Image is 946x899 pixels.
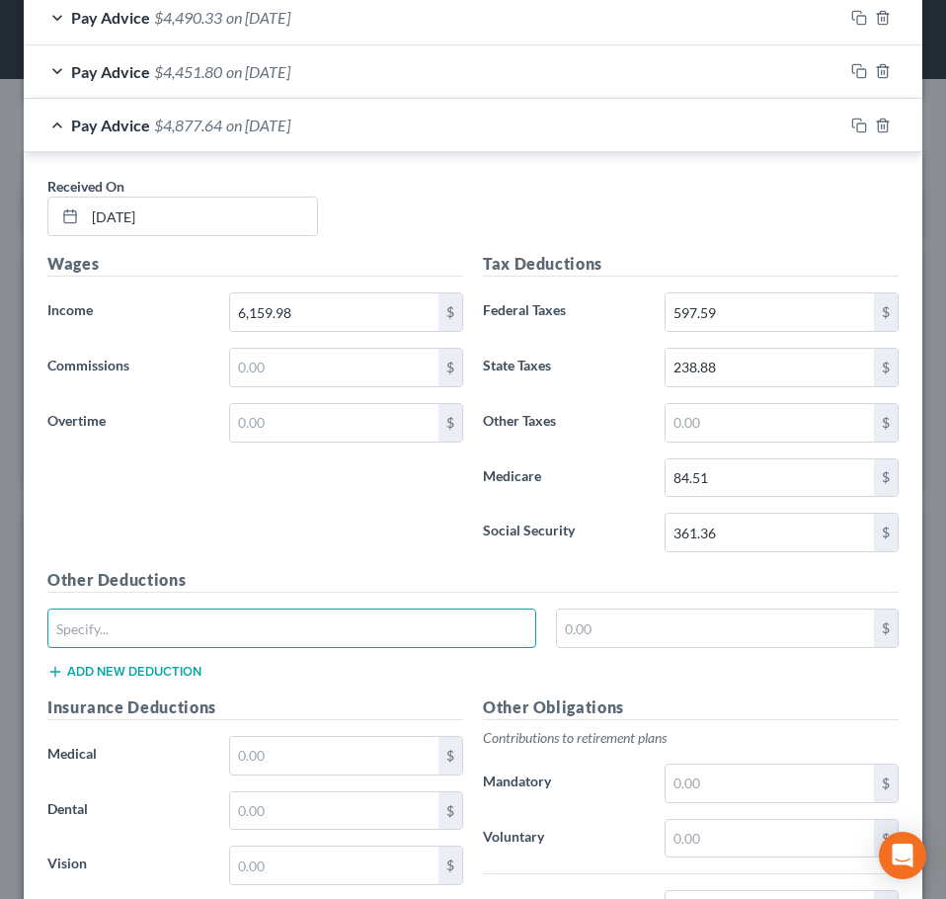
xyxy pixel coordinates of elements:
h5: Other Deductions [47,568,899,593]
input: 0.00 [557,610,875,647]
input: 0.00 [666,765,874,802]
span: $4,877.64 [154,116,222,134]
input: 0.00 [230,792,438,830]
label: Medical [38,736,219,776]
label: State Taxes [473,348,655,387]
div: $ [874,459,898,497]
span: on [DATE] [226,116,290,134]
input: 0.00 [666,404,874,442]
label: Voluntary [473,819,655,858]
div: $ [438,349,462,386]
label: Federal Taxes [473,292,655,332]
input: 0.00 [230,847,438,884]
input: 0.00 [230,293,438,331]
input: 0.00 [666,514,874,551]
span: on [DATE] [226,62,290,81]
div: $ [874,349,898,386]
h5: Wages [47,252,463,277]
label: Vision [38,846,219,885]
span: $4,451.80 [154,62,222,81]
span: Income [47,301,93,318]
span: on [DATE] [226,8,290,27]
input: 0.00 [230,404,438,442]
label: Other Taxes [473,403,655,443]
h5: Other Obligations [483,695,899,720]
span: Pay Advice [71,62,150,81]
input: 0.00 [666,349,874,386]
div: $ [874,514,898,551]
button: Add new deduction [47,664,201,680]
span: Pay Advice [71,8,150,27]
input: 0.00 [666,459,874,497]
label: Mandatory [473,764,655,803]
div: $ [874,293,898,331]
div: $ [438,792,462,830]
div: $ [874,610,898,647]
span: Pay Advice [71,116,150,134]
label: Commissions [38,348,219,387]
input: 0.00 [666,293,874,331]
h5: Insurance Deductions [47,695,463,720]
input: MM/DD/YYYY [85,198,317,235]
span: Received On [47,178,124,195]
span: $4,490.33 [154,8,222,27]
input: 0.00 [666,820,874,858]
input: Specify... [48,610,535,647]
input: 0.00 [230,349,438,386]
div: $ [438,293,462,331]
div: Open Intercom Messenger [879,832,926,879]
div: $ [438,404,462,442]
label: Dental [38,791,219,831]
label: Overtime [38,403,219,443]
div: $ [874,820,898,858]
div: $ [438,737,462,775]
div: $ [874,765,898,802]
div: $ [874,404,898,442]
label: Medicare [473,458,655,498]
div: $ [438,847,462,884]
input: 0.00 [230,737,438,775]
label: Social Security [473,513,655,552]
h5: Tax Deductions [483,252,899,277]
p: Contributions to retirement plans [483,728,899,748]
